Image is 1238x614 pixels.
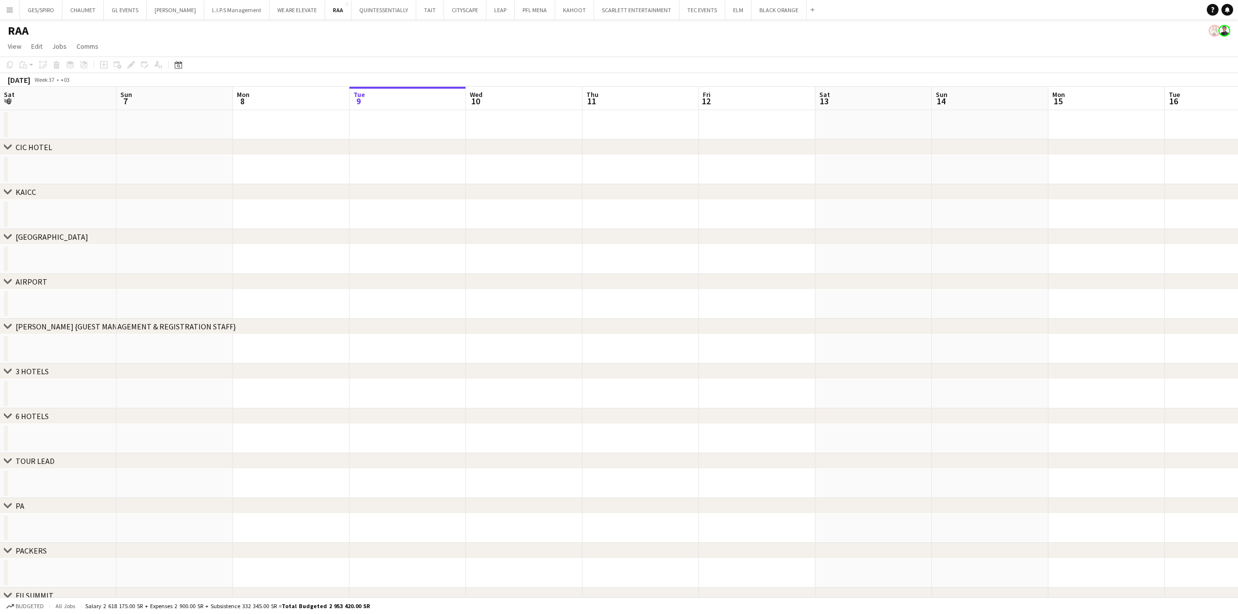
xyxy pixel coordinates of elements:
[8,75,30,85] div: [DATE]
[16,501,24,511] div: PA
[16,546,47,556] div: PACKERS
[16,591,54,600] div: FII SUMMIT
[48,40,71,53] a: Jobs
[16,411,49,421] div: 6 HOTELS
[282,602,370,610] span: Total Budgeted 2 953 420.00 SR
[2,96,15,107] span: 6
[818,96,830,107] span: 13
[120,90,132,99] span: Sun
[586,90,599,99] span: Thu
[585,96,599,107] span: 11
[77,42,98,51] span: Comms
[1219,25,1230,37] app-user-avatar: Jesus Relampagos
[1169,90,1180,99] span: Tue
[353,90,365,99] span: Tue
[819,90,830,99] span: Sat
[60,76,70,83] div: +03
[16,142,52,152] div: CIC HOTEL
[204,0,270,19] button: L.I.P.S Management
[351,0,416,19] button: QUINTESSENTIALLY
[16,322,236,331] div: [PERSON_NAME] {GUEST MANAGEMENT & REGISTRATION STAFF}
[725,0,752,19] button: ELM
[701,96,711,107] span: 12
[4,40,25,53] a: View
[52,42,67,51] span: Jobs
[934,96,948,107] span: 14
[470,90,483,99] span: Wed
[352,96,365,107] span: 9
[16,366,49,376] div: 3 HOTELS
[594,0,679,19] button: SCARLETT ENTERTAINMENT
[5,601,45,612] button: Budgeted
[270,0,325,19] button: WE ARE ELEVATE
[16,603,44,610] span: Budgeted
[325,0,351,19] button: RAA
[73,40,102,53] a: Comms
[32,76,57,83] span: Week 37
[555,0,594,19] button: KAHOOT
[8,23,29,38] h1: RAA
[486,0,515,19] button: LEAP
[1051,96,1065,107] span: 15
[31,42,42,51] span: Edit
[679,0,725,19] button: TEC EVENTS
[703,90,711,99] span: Fri
[8,42,21,51] span: View
[468,96,483,107] span: 10
[416,0,444,19] button: TAIT
[62,0,104,19] button: CHAUMET
[1167,96,1180,107] span: 16
[27,40,46,53] a: Edit
[444,0,486,19] button: CITYSCAPE
[237,90,250,99] span: Mon
[936,90,948,99] span: Sun
[20,0,62,19] button: GES/SPIRO
[104,0,147,19] button: GL EVENTS
[752,0,807,19] button: BLACK ORANGE
[16,187,36,197] div: KAICC
[515,0,555,19] button: PFL MENA
[16,277,47,287] div: AIRPORT
[235,96,250,107] span: 8
[54,602,77,610] span: All jobs
[85,602,370,610] div: Salary 2 618 175.00 SR + Expenses 2 900.00 SR + Subsistence 332 345.00 SR =
[147,0,204,19] button: [PERSON_NAME]
[4,90,15,99] span: Sat
[119,96,132,107] span: 7
[16,456,55,466] div: TOUR LEAD
[16,232,88,242] div: [GEOGRAPHIC_DATA]
[1209,25,1220,37] app-user-avatar: Racquel Ybardolaza
[1052,90,1065,99] span: Mon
